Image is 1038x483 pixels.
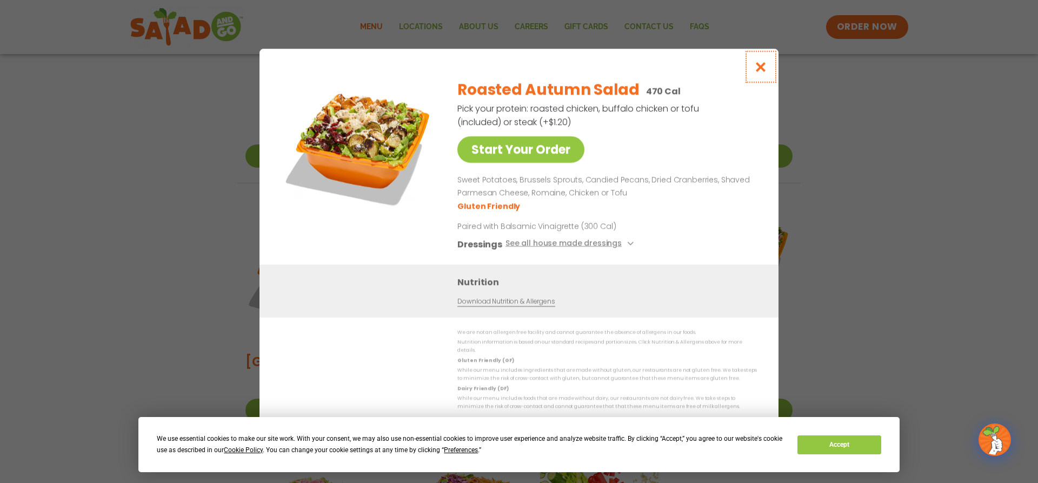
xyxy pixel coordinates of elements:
a: Start Your Order [457,136,584,163]
p: We are not an allergen free facility and cannot guarantee the absence of allergens in our foods. [457,328,757,336]
p: While our menu includes foods that are made without dairy, our restaurants are not dairy free. We... [457,394,757,411]
p: Paired with Balsamic Vinaigrette (300 Cal) [457,221,657,232]
strong: Dairy Friendly (DF) [457,385,508,392]
p: Nutrition information is based on our standard recipes and portion sizes. Click Nutrition & Aller... [457,338,757,355]
p: Pick your protein: roasted chicken, buffalo chicken or tofu (included) or steak (+$1.20) [457,102,701,129]
div: Cookie Consent Prompt [138,417,900,472]
img: wpChatIcon [980,425,1010,455]
strong: Gluten Friendly (GF) [457,357,514,363]
h3: Dressings [457,237,502,251]
button: See all house made dressings [505,237,637,251]
button: Close modal [743,49,778,85]
div: We use essential cookies to make our site work. With your consent, we may also use non-essential ... [157,433,784,456]
p: 470 Cal [646,84,681,98]
button: Accept [797,435,881,454]
img: Featured product photo for Roasted Autumn Salad [284,70,435,222]
span: Preferences [444,446,478,454]
a: Download Nutrition & Allergens [457,296,555,307]
li: Gluten Friendly [457,201,522,212]
h3: Nutrition [457,275,762,289]
h2: Roasted Autumn Salad [457,78,639,101]
p: While our menu includes ingredients that are made without gluten, our restaurants are not gluten ... [457,366,757,383]
span: Cookie Policy [224,446,263,454]
p: Sweet Potatoes, Brussels Sprouts, Candied Pecans, Dried Cranberries, Shaved Parmesan Cheese, Roma... [457,174,753,200]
